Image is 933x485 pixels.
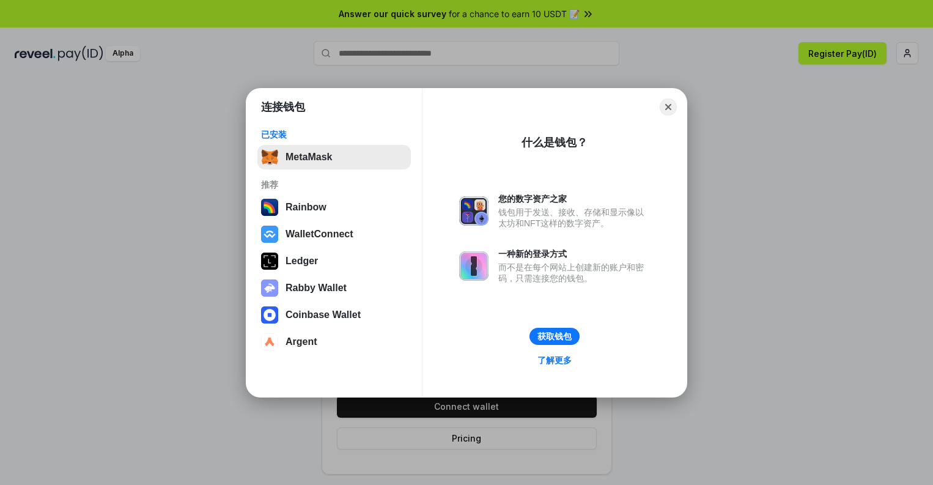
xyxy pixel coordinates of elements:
img: svg+xml,%3Csvg%20width%3D%22120%22%20height%3D%22120%22%20viewBox%3D%220%200%20120%20120%22%20fil... [261,199,278,216]
button: 获取钱包 [529,328,580,345]
img: svg+xml,%3Csvg%20xmlns%3D%22http%3A%2F%2Fwww.w3.org%2F2000%2Fsvg%22%20width%3D%2228%22%20height%3... [261,253,278,270]
div: Rabby Wallet [286,283,347,294]
button: Argent [257,330,411,354]
h1: 连接钱包 [261,100,305,114]
img: svg+xml,%3Csvg%20xmlns%3D%22http%3A%2F%2Fwww.w3.org%2F2000%2Fsvg%22%20fill%3D%22none%22%20viewBox... [459,196,489,226]
button: Ledger [257,249,411,273]
button: Rabby Wallet [257,276,411,300]
div: 已安装 [261,129,407,140]
div: 您的数字资产之家 [498,193,650,204]
button: MetaMask [257,145,411,169]
div: MetaMask [286,152,332,163]
img: svg+xml,%3Csvg%20fill%3D%22none%22%20height%3D%2233%22%20viewBox%3D%220%200%2035%2033%22%20width%... [261,149,278,166]
button: Coinbase Wallet [257,303,411,327]
img: svg+xml,%3Csvg%20width%3D%2228%22%20height%3D%2228%22%20viewBox%3D%220%200%2028%2028%22%20fill%3D... [261,226,278,243]
a: 了解更多 [530,352,579,368]
div: 获取钱包 [537,331,572,342]
div: 推荐 [261,179,407,190]
div: WalletConnect [286,229,353,240]
button: WalletConnect [257,222,411,246]
div: 钱包用于发送、接收、存储和显示像以太坊和NFT这样的数字资产。 [498,207,650,229]
div: Argent [286,336,317,347]
div: 了解更多 [537,355,572,366]
img: svg+xml,%3Csvg%20width%3D%2228%22%20height%3D%2228%22%20viewBox%3D%220%200%2028%2028%22%20fill%3D... [261,333,278,350]
button: Rainbow [257,195,411,220]
div: Ledger [286,256,318,267]
div: 而不是在每个网站上创建新的账户和密码，只需连接您的钱包。 [498,262,650,284]
img: svg+xml,%3Csvg%20xmlns%3D%22http%3A%2F%2Fwww.w3.org%2F2000%2Fsvg%22%20fill%3D%22none%22%20viewBox... [459,251,489,281]
div: 一种新的登录方式 [498,248,650,259]
div: 什么是钱包？ [522,135,588,150]
div: Coinbase Wallet [286,309,361,320]
img: svg+xml,%3Csvg%20width%3D%2228%22%20height%3D%2228%22%20viewBox%3D%220%200%2028%2028%22%20fill%3D... [261,306,278,324]
div: Rainbow [286,202,326,213]
button: Close [660,98,677,116]
img: svg+xml,%3Csvg%20xmlns%3D%22http%3A%2F%2Fwww.w3.org%2F2000%2Fsvg%22%20fill%3D%22none%22%20viewBox... [261,280,278,297]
